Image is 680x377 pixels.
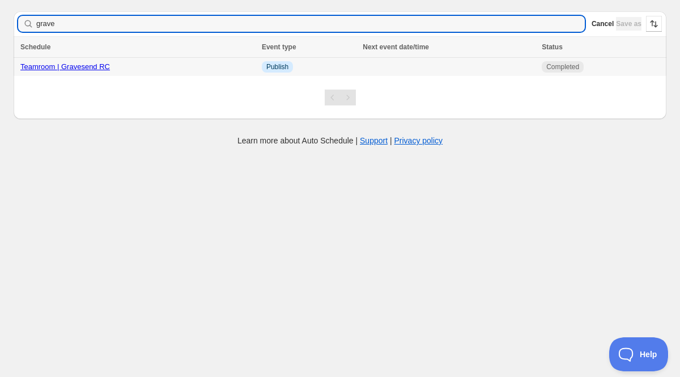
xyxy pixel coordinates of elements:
[609,337,669,371] iframe: Toggle Customer Support
[266,62,288,71] span: Publish
[546,62,579,71] span: Completed
[262,43,296,51] span: Event type
[646,16,662,32] button: Sort the results
[36,16,585,32] input: Searching schedules by name
[360,136,388,145] a: Support
[20,43,50,51] span: Schedule
[542,43,563,51] span: Status
[20,62,110,71] a: Teamroom | Gravesend RC
[325,90,356,105] nav: Pagination
[394,136,443,145] a: Privacy policy
[592,19,614,28] span: Cancel
[237,135,443,146] p: Learn more about Auto Schedule | |
[592,17,614,31] button: Cancel
[363,43,429,51] span: Next event date/time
